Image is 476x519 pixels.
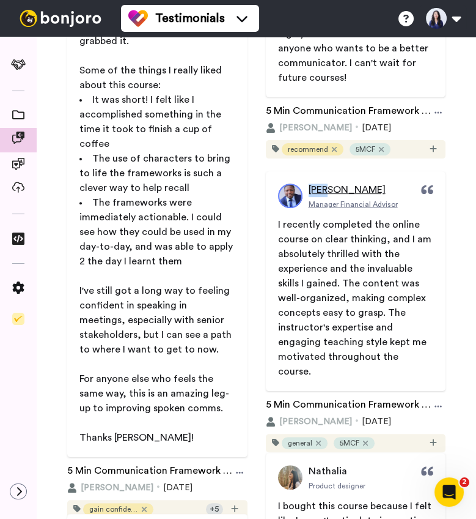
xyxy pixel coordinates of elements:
span: The frameworks were immediately actionable. I could see how they could be used in my day-to-day, ... [79,198,235,266]
span: I recently completed the online course on clear thinking, and I am absolutely thrilled with the e... [278,220,434,376]
img: Profile Picture [278,465,302,490]
img: Checklist.svg [12,313,24,325]
span: [PERSON_NAME] [279,122,352,134]
div: [DATE] [67,482,247,494]
img: bj-logo-header-white.svg [15,10,106,27]
span: [PERSON_NAME] [81,482,153,494]
span: I've still got a long way to feeling confident in speaking in meetings, especially with senior st... [79,286,234,354]
span: Some of the things I really liked about this course: [79,65,224,90]
span: Manager Financial Advisor [309,200,398,209]
span: [PERSON_NAME] [309,182,386,197]
span: For anyone else who feels the same way, this is an amazing leg-up to improving spoken comms. [79,374,229,413]
span: Thanks [PERSON_NAME]! [79,433,194,442]
span: 5MCF [356,144,375,154]
button: [PERSON_NAME] [67,482,153,494]
iframe: Intercom live chat [434,477,464,507]
span: It was short! I felt like I accomplished something in the time it took to finish a cup of coffee [79,95,224,149]
div: [DATE] [266,122,446,134]
span: Nathalia [309,464,347,479]
span: Product designer [309,481,365,491]
a: 5 Min Communication Framework Testimonial [266,397,431,416]
div: + 5 [206,503,223,515]
span: 2 [460,477,469,487]
span: gain confidence [89,504,138,514]
a: 5 Min Communication Framework Testimonial [266,103,431,122]
button: [PERSON_NAME] [266,122,352,134]
img: tm-color.svg [128,9,148,28]
span: 5MCF [340,438,359,448]
a: 5 Min Communication Framework Testimonial [67,463,233,482]
button: [PERSON_NAME] [266,416,352,428]
span: [PERSON_NAME] [279,416,352,428]
div: [DATE] [266,416,446,428]
span: The use of characters to bring to life the frameworks is such a clever way to help recall [79,154,233,193]
span: recommend [288,144,328,154]
img: Profile Picture [278,184,302,208]
span: Testimonials [155,10,225,27]
span: general [288,438,312,448]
